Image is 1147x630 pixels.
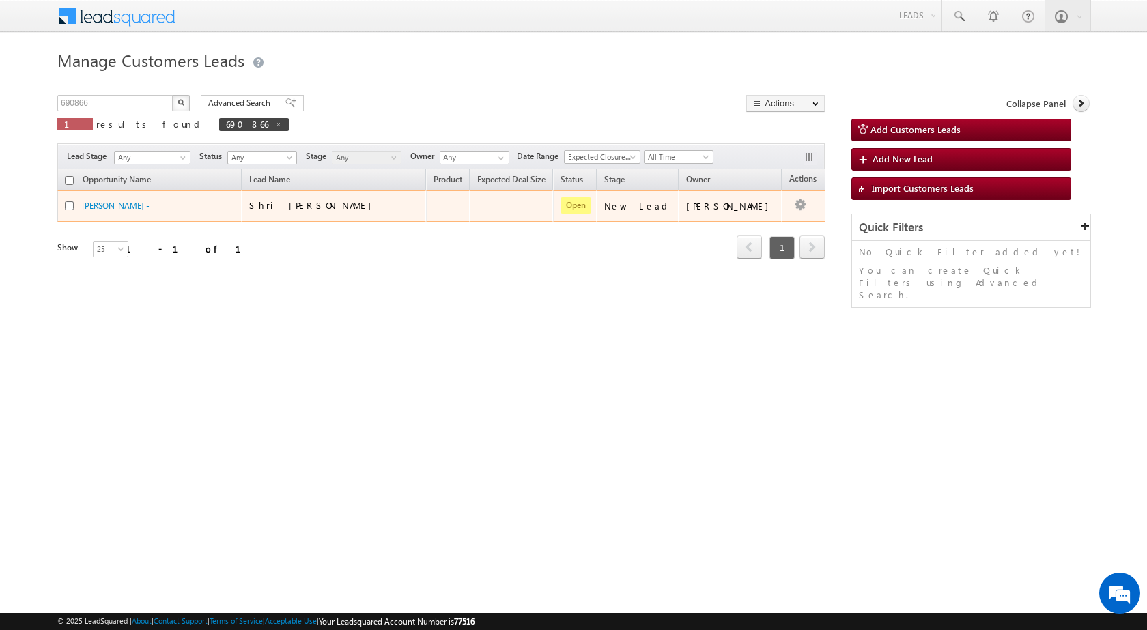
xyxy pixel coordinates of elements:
[132,616,152,625] a: About
[114,151,190,164] a: Any
[306,150,332,162] span: Stage
[597,172,632,190] a: Stage
[644,150,713,164] a: All Time
[769,236,795,259] span: 1
[96,118,205,130] span: results found
[228,152,293,164] span: Any
[57,242,82,254] div: Show
[57,615,475,628] span: © 2025 LeadSquared | | | | |
[686,174,710,184] span: Owner
[859,264,1084,301] p: You can create Quick Filters using Advanced Search.
[737,237,762,259] a: prev
[64,118,86,130] span: 1
[57,49,244,71] span: Manage Customers Leads
[477,174,546,184] span: Expected Deal Size
[242,172,297,190] span: Lead Name
[737,235,762,259] span: prev
[517,150,564,162] span: Date Range
[645,151,709,163] span: All Time
[67,150,112,162] span: Lead Stage
[564,150,640,164] a: Expected Closure Date
[491,152,508,165] a: Show All Items
[686,200,776,212] div: [PERSON_NAME]
[604,174,625,184] span: Stage
[178,99,184,106] img: Search
[199,150,227,162] span: Status
[604,200,672,212] div: New Lead
[227,151,297,164] a: Any
[210,616,263,625] a: Terms of Service
[249,199,378,211] span: Shri [PERSON_NAME]
[561,197,591,214] span: Open
[319,616,475,627] span: Your Leadsquared Account Number is
[83,174,151,184] span: Opportunity Name
[1006,98,1066,110] span: Collapse Panel
[470,172,552,190] a: Expected Deal Size
[332,151,401,164] a: Any
[76,172,158,190] a: Opportunity Name
[782,171,823,189] span: Actions
[554,172,590,190] a: Status
[440,151,509,164] input: Type to Search
[410,150,440,162] span: Owner
[115,152,186,164] span: Any
[873,153,933,164] span: Add New Lead
[332,152,397,164] span: Any
[265,616,317,625] a: Acceptable Use
[870,124,961,135] span: Add Customers Leads
[82,201,150,211] a: [PERSON_NAME] -
[565,151,636,163] span: Expected Closure Date
[226,118,268,130] span: 690866
[799,235,825,259] span: next
[852,214,1090,241] div: Quick Filters
[126,241,257,257] div: 1 - 1 of 1
[434,174,462,184] span: Product
[872,182,974,194] span: Import Customers Leads
[65,176,74,185] input: Check all records
[94,243,130,255] span: 25
[859,246,1084,258] p: No Quick Filter added yet!
[154,616,208,625] a: Contact Support
[454,616,475,627] span: 77516
[799,237,825,259] a: next
[746,95,825,112] button: Actions
[93,241,128,257] a: 25
[208,97,274,109] span: Advanced Search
